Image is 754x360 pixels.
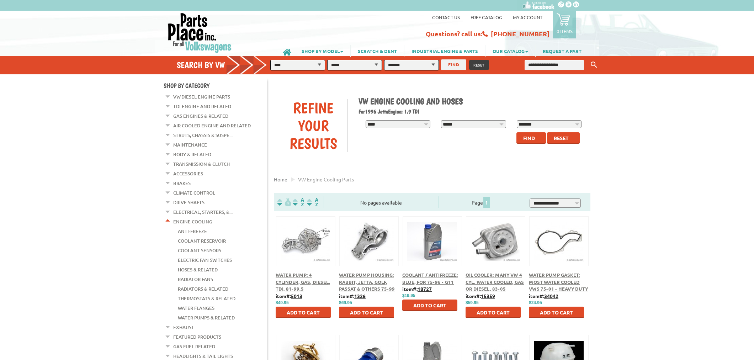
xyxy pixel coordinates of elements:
[306,198,320,206] img: Sort by Sales Rank
[466,272,524,292] a: Oil Cooler: Many VW 4 Cyl. water cooled, Gas or Diesel, 83-05
[173,217,212,226] a: Engine Cooling
[294,45,350,57] a: SHOP BY MODEL
[536,45,589,57] a: REQUEST A PART
[291,293,302,299] u: 5013
[402,293,415,298] span: $19.95
[418,286,432,292] u: 18727
[402,272,458,285] a: Coolant / Antifreeze: Blue, for 75-96 - G11
[432,14,460,20] a: Contact us
[339,300,352,305] span: $69.95
[354,293,366,299] u: 1326
[173,150,211,159] a: Body & Related
[589,59,599,71] button: Keyword Search
[557,28,573,34] p: 0 items
[554,135,569,141] span: Reset
[359,108,365,115] span: For
[276,307,331,318] button: Add to Cart
[277,198,291,206] img: filterpricelow.svg
[178,313,235,322] a: Water Pumps & Related
[466,293,495,299] b: item#:
[276,300,289,305] span: $49.95
[274,176,287,182] a: Home
[287,309,320,316] span: Add to Cart
[173,342,215,351] a: Gas Fuel Related
[529,272,588,292] a: Water Pump Gasket: Most Water Cooled VWs 75-01 - Heavy Duty
[178,284,228,293] a: Radiators & Related
[471,14,502,20] a: Free Catalog
[178,303,214,313] a: Water Flanges
[413,302,446,308] span: Add to Cart
[173,179,191,188] a: Brakes
[167,12,232,53] img: Parts Place Inc!
[466,300,479,305] span: $59.95
[173,131,233,140] a: Struts, Chassis & Suspe...
[350,309,383,316] span: Add to Cart
[547,132,580,144] button: Reset
[339,272,395,292] a: Water Pump Housing: Rabbit, Jetta, Golf, Passat & Others 75-99
[173,159,230,169] a: Transmission & Clutch
[529,307,584,318] button: Add to Cart
[516,132,546,144] button: Find
[298,176,354,182] span: VW engine cooling parts
[441,59,466,70] button: FIND
[513,14,542,20] a: My Account
[529,300,542,305] span: $24.95
[173,323,194,332] a: Exhaust
[477,309,510,316] span: Add to Cart
[466,307,521,318] button: Add to Cart
[483,197,490,208] span: 1
[173,92,230,101] a: VW Diesel Engine Parts
[339,293,366,299] b: item#:
[178,236,226,245] a: Coolant Reservoir
[177,60,274,70] h4: Search by VW
[178,265,218,274] a: Hoses & Related
[178,275,213,284] a: Radiator Fans
[173,140,207,149] a: Maintenance
[178,255,232,265] a: Electric Fan Switches
[339,307,394,318] button: Add to Cart
[173,188,215,197] a: Climate Control
[544,293,558,299] u: 34042
[523,135,535,141] span: Find
[178,227,207,236] a: Anti-Freeze
[164,82,267,89] h4: Shop By Category
[481,293,495,299] u: 15359
[178,294,235,303] a: Thermostats & Related
[324,199,439,206] div: No pages available
[178,246,221,255] a: Coolant Sensors
[485,45,535,57] a: OUR CATALOG
[173,102,231,111] a: TDI Engine and Related
[469,60,489,70] button: RESET
[359,96,585,106] h1: VW Engine Cooling and Hoses
[402,300,457,311] button: Add to Cart
[276,293,302,299] b: item#:
[279,99,347,152] div: Refine Your Results
[439,196,523,208] div: Page
[291,198,306,206] img: Sort by Headline
[173,169,203,178] a: Accessories
[276,272,330,292] a: Water Pump: 4 Cylinder, Gas, Diesel, TDI, 81-99.5
[388,108,419,115] span: Engine: 1.9 TDI
[173,121,251,130] a: Air Cooled Engine and Related
[351,45,404,57] a: SCRATCH & DENT
[173,198,205,207] a: Drive Shafts
[553,11,576,38] a: 0 items
[529,293,558,299] b: item#:
[173,111,228,121] a: Gas Engines & Related
[540,309,573,316] span: Add to Cart
[402,286,432,292] b: item#:
[404,45,485,57] a: INDUSTRIAL ENGINE & PARTS
[473,62,485,68] span: RESET
[359,108,585,115] h2: 1996 Jetta
[173,332,221,342] a: Featured Products
[173,207,233,217] a: Electrical, Starters, &...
